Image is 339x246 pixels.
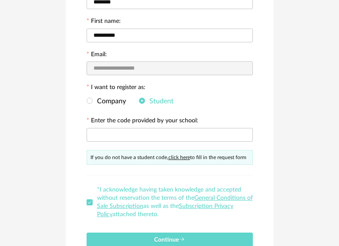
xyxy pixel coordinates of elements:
label: I want to register as: [87,84,145,92]
a: General Conditions of Sale Subscription [97,195,253,209]
span: Company [93,98,126,105]
label: First name: [87,18,121,26]
div: If you do not have a student code, to fill in the request form [87,150,253,165]
span: Student [145,98,174,105]
span: *I acknowledge having taken knowledge and accepted without reservation the terms of the as well a... [97,187,253,217]
a: click here [168,155,190,160]
span: Continue [154,237,185,243]
label: Email: [87,51,107,59]
a: Subscription Privacy Policy [97,203,233,217]
label: Enter the code provided by your school: [87,118,198,125]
